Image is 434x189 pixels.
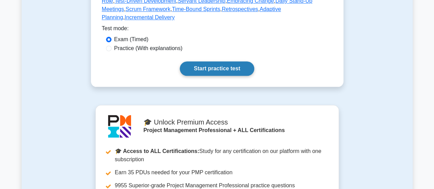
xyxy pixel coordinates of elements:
a: Time-Bound Sprints [172,6,220,12]
div: Test mode: [102,24,332,35]
label: Practice (With explanations) [114,44,183,52]
a: Start practice test [180,61,254,76]
a: Retrospectives [222,6,258,12]
label: Exam (Timed) [114,35,149,44]
a: Scrum Framework [126,6,171,12]
a: Incremental Delivery [125,14,175,20]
